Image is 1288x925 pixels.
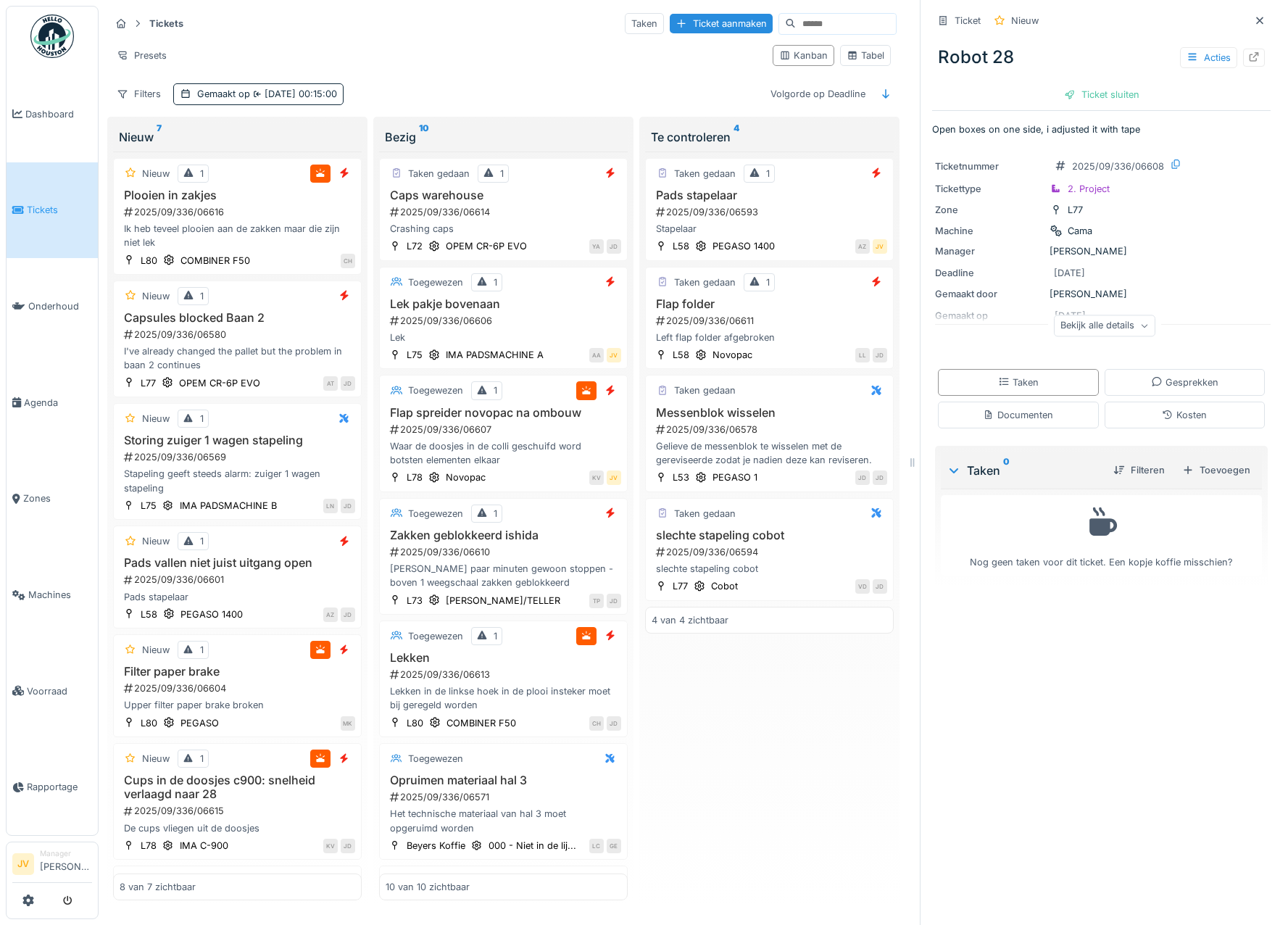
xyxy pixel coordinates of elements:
h3: slechte stapeling cobot [652,528,887,542]
div: [PERSON_NAME] [935,287,1268,301]
div: PEGASO [180,716,219,730]
div: 1 [494,507,497,520]
div: 2025/09/336/06571 [389,790,621,804]
span: Tickets [27,203,92,217]
sup: 10 [419,128,429,146]
div: L58 [673,348,689,362]
div: L75 [141,499,157,513]
div: Crashing caps [386,222,621,236]
div: L75 [407,348,423,362]
a: Machines [7,547,98,643]
div: Nieuw [142,289,170,303]
div: L53 [673,470,689,484]
div: 000 - Niet in de lij... [489,839,576,853]
span: Machines [28,588,92,602]
div: 1 [200,752,204,766]
div: Ik heb teveel plooien aan de zakken maar die zijn niet lek [120,222,355,249]
div: 4 van 4 zichtbaar [652,613,728,627]
div: Left flap folder afgebroken [652,331,887,344]
div: [PERSON_NAME] paar minuten gewoon stoppen - boven 1 weegschaal zakken geblokkeerd [386,562,621,589]
div: 2025/09/336/06608 [1072,159,1164,173]
h3: Cups in de doosjes c900: snelheid verlaagd naar 28 [120,773,355,801]
div: Waar de doosjes in de colli geschuifd word botsten elementen elkaar [386,439,621,467]
div: Nieuw [142,643,170,657]
span: [DATE] 00:15:00 [250,88,337,99]
div: Toegewezen [408,383,463,397]
div: Toegewezen [408,629,463,643]
div: Ticket aanmaken [670,14,773,33]
div: Nieuw [142,534,170,548]
h3: Plooien in zakjes [120,188,355,202]
a: Onderhoud [7,258,98,354]
div: L80 [407,716,423,730]
span: Rapportage [27,780,92,794]
div: 2025/09/336/06594 [655,545,887,559]
div: Robot 28 [932,38,1271,76]
span: Zones [23,491,92,505]
div: Machine [935,224,1044,238]
div: 2025/09/336/06578 [655,423,887,436]
div: OPEM CR-6P EVO [179,376,260,390]
div: Bezig [385,128,622,146]
sup: 4 [734,128,739,146]
div: Zone [935,203,1044,217]
div: 1 [200,412,204,426]
div: Bekijk alle details [1054,315,1155,336]
p: Open boxes on one side, i adjusted it with tape [932,123,1271,136]
div: 2025/09/336/06580 [122,328,355,341]
div: Gelieve de messenblok te wisselen met de gereviseerde zodat je nadien deze kan reviseren. [652,439,887,467]
div: 2025/09/336/06569 [122,450,355,464]
div: 2025/09/336/06611 [655,314,887,328]
div: Taken [947,462,1102,479]
h3: Filter paper brake [120,665,355,679]
div: YA [589,239,604,254]
div: Taken gedaan [408,167,470,181]
div: JD [607,594,621,608]
div: [DATE] [1054,266,1085,280]
div: JD [855,470,870,485]
div: 1 [766,167,770,181]
div: 1 [500,167,504,181]
div: Presets [110,45,173,66]
div: 2025/09/336/06601 [122,573,355,586]
div: slechte stapeling cobot [652,562,887,576]
div: MK [341,716,355,731]
div: Novopac [446,470,486,484]
div: LN [323,499,338,513]
div: LL [855,348,870,362]
div: 1 [200,167,204,181]
div: COMBINER F50 [446,716,516,730]
div: 2025/09/336/06606 [389,314,621,328]
div: Filters [110,83,167,104]
span: Onderhoud [28,299,92,313]
div: Manager [40,848,92,859]
div: IMA PADSMACHINE A [446,348,544,362]
h3: Zakken geblokkeerd ishida [386,528,621,542]
h3: Pads vallen niet juist uitgang open [120,556,355,570]
div: Volgorde op Deadline [764,83,872,104]
div: Deadline [935,266,1044,280]
li: [PERSON_NAME] [40,848,92,879]
h3: Storing zuiger 1 wagen stapeling [120,434,355,447]
div: Taken [998,376,1039,389]
a: Rapportage [7,739,98,836]
div: COMBINER F50 [180,254,250,267]
div: 2025/09/336/06615 [122,804,355,818]
div: 8 van 7 zichtbaar [120,880,196,894]
div: AZ [323,607,338,622]
div: JD [607,239,621,254]
div: Toegewezen [408,507,463,520]
div: Het technische materiaal van hal 3 moet opgeruimd worden [386,807,621,834]
div: De cups vliegen uit de doosjes [120,821,355,835]
div: 2. Project [1068,182,1110,196]
div: Nieuw [142,752,170,766]
div: Stapeling geeft steeds alarm: zuiger 1 wagen stapeling [120,467,355,494]
a: JV Manager[PERSON_NAME] [12,848,92,883]
div: 1 [766,275,770,289]
div: Toegewezen [408,275,463,289]
div: 1 [494,629,497,643]
div: JV [873,239,887,254]
div: 10 van 10 zichtbaar [386,880,470,894]
div: Taken [625,13,664,34]
div: L80 [141,716,157,730]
